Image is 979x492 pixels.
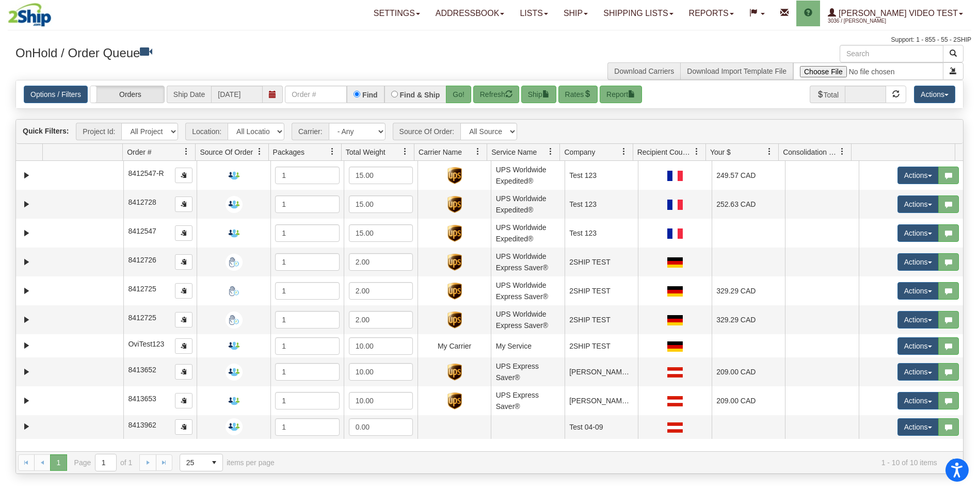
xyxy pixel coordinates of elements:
[710,147,731,157] span: Your $
[400,91,440,99] label: Find & Ship
[76,123,121,140] span: Project Id:
[175,168,192,183] button: Copy to clipboard
[810,86,845,103] span: Total
[366,1,428,26] a: Settings
[491,334,564,357] td: My Service
[565,305,638,334] td: 2SHIP TEST
[8,36,971,44] div: Support: 1 - 855 - 55 - 2SHIP
[897,392,939,409] button: Actions
[667,367,683,378] img: AT
[447,283,462,300] img: UPS
[226,254,243,271] img: Manual
[175,393,192,408] button: Copy to clipboard
[128,285,156,293] span: 8412725
[491,161,564,190] td: UPS Worldwide Expedited®
[8,3,52,29] img: logo3036.jpg
[469,143,487,160] a: Carrier Name filter column settings
[712,161,785,190] td: 249.57 CAD
[175,254,192,270] button: Copy to clipboard
[289,458,937,467] span: 1 - 10 of 10 items
[127,147,151,157] span: Order #
[667,171,683,181] img: FR
[175,338,192,354] button: Copy to clipboard
[491,357,564,386] td: UPS Express Saver®
[712,276,785,305] td: 329.29 CAD
[491,190,564,219] td: UPS Worldwide Expedited®
[447,254,462,271] img: UPS
[688,143,705,160] a: Recipient Country filter column settings
[226,337,243,354] img: Request
[20,420,33,433] a: Expand
[175,419,192,435] button: Copy to clipboard
[447,196,462,213] img: UPS
[521,86,556,103] button: Ship
[226,225,243,242] img: Request
[175,225,192,241] button: Copy to clipboard
[473,86,519,103] button: Refresh
[273,147,304,157] span: Packages
[447,167,462,184] img: UPS
[362,91,378,99] label: Find
[178,143,195,160] a: Order # filter column settings
[128,395,156,403] span: 8413653
[565,248,638,276] td: 2SHIP TEST
[128,421,156,429] span: 8413962
[836,9,958,18] span: [PERSON_NAME] Video Test
[226,196,243,213] img: Request
[897,311,939,329] button: Actions
[897,418,939,436] button: Actions
[943,45,964,62] button: Search
[667,315,683,325] img: DE
[542,143,559,160] a: Service Name filter column settings
[897,167,939,184] button: Actions
[614,67,674,75] a: Download Carriers
[565,219,638,248] td: Test 123
[20,256,33,269] a: Expand
[24,86,88,103] a: Options / Filters
[346,147,386,157] span: Total Weight
[393,123,461,140] span: Source Of Order:
[167,86,211,103] span: Ship Date
[491,386,564,415] td: UPS Express Saver®
[180,454,223,471] span: Page sizes drop down
[200,147,253,157] span: Source Of Order
[914,86,955,103] button: Actions
[128,340,164,348] span: OviTest123
[285,86,347,103] input: Order #
[20,198,33,211] a: Expand
[226,283,243,300] img: Manual
[226,392,243,409] img: Request
[20,227,33,240] a: Expand
[20,169,33,182] a: Expand
[447,392,462,409] img: UPS
[95,454,116,471] input: Page 1
[251,143,268,160] a: Source Of Order filter column settings
[712,305,785,334] td: 329.29 CAD
[667,396,683,406] img: AT
[447,225,462,242] img: UPS
[180,454,275,471] span: items per page
[897,253,939,271] button: Actions
[226,418,243,435] img: Request
[128,256,156,264] span: 8412726
[20,314,33,326] a: Expand
[565,386,638,415] td: [PERSON_NAME] Video Test 2
[600,86,642,103] button: Report
[186,457,200,468] span: 25
[667,341,683,352] img: DE
[897,363,939,381] button: Actions
[712,190,785,219] td: 252.63 CAD
[491,147,537,157] span: Service Name
[128,198,156,206] span: 8412728
[667,286,683,297] img: DE
[226,167,243,184] img: Request
[128,227,156,235] span: 8412547
[558,86,598,103] button: Rates
[226,311,243,329] img: Manual
[428,1,512,26] a: Addressbook
[512,1,555,26] a: Lists
[446,86,471,103] button: Go!
[667,228,683,239] img: FR
[324,143,341,160] a: Packages filter column settings
[292,123,329,140] span: Carrier:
